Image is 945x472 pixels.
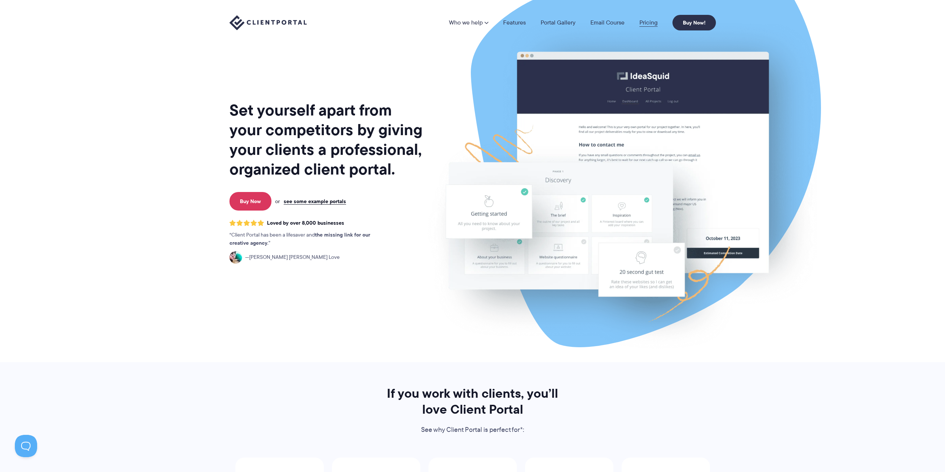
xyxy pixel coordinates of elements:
a: Who we help [449,20,488,26]
h2: If you work with clients, you’ll love Client Portal [377,385,568,417]
a: Buy Now [229,192,271,211]
a: see some example portals [284,198,346,205]
a: Pricing [639,20,658,26]
a: Email Course [590,20,625,26]
a: Features [503,20,526,26]
span: Loved by over 8,000 businesses [267,220,344,226]
h1: Set yourself apart from your competitors by giving your clients a professional, organized client ... [229,100,424,179]
p: See why Client Portal is perfect for*: [377,424,568,436]
p: Client Portal has been a lifesaver and . [229,231,385,247]
iframe: Toggle Customer Support [15,435,37,457]
span: [PERSON_NAME] [PERSON_NAME] Love [245,253,340,261]
a: Portal Gallery [541,20,576,26]
a: Buy Now! [672,15,716,30]
strong: the missing link for our creative agency [229,231,370,247]
span: or [275,198,280,205]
